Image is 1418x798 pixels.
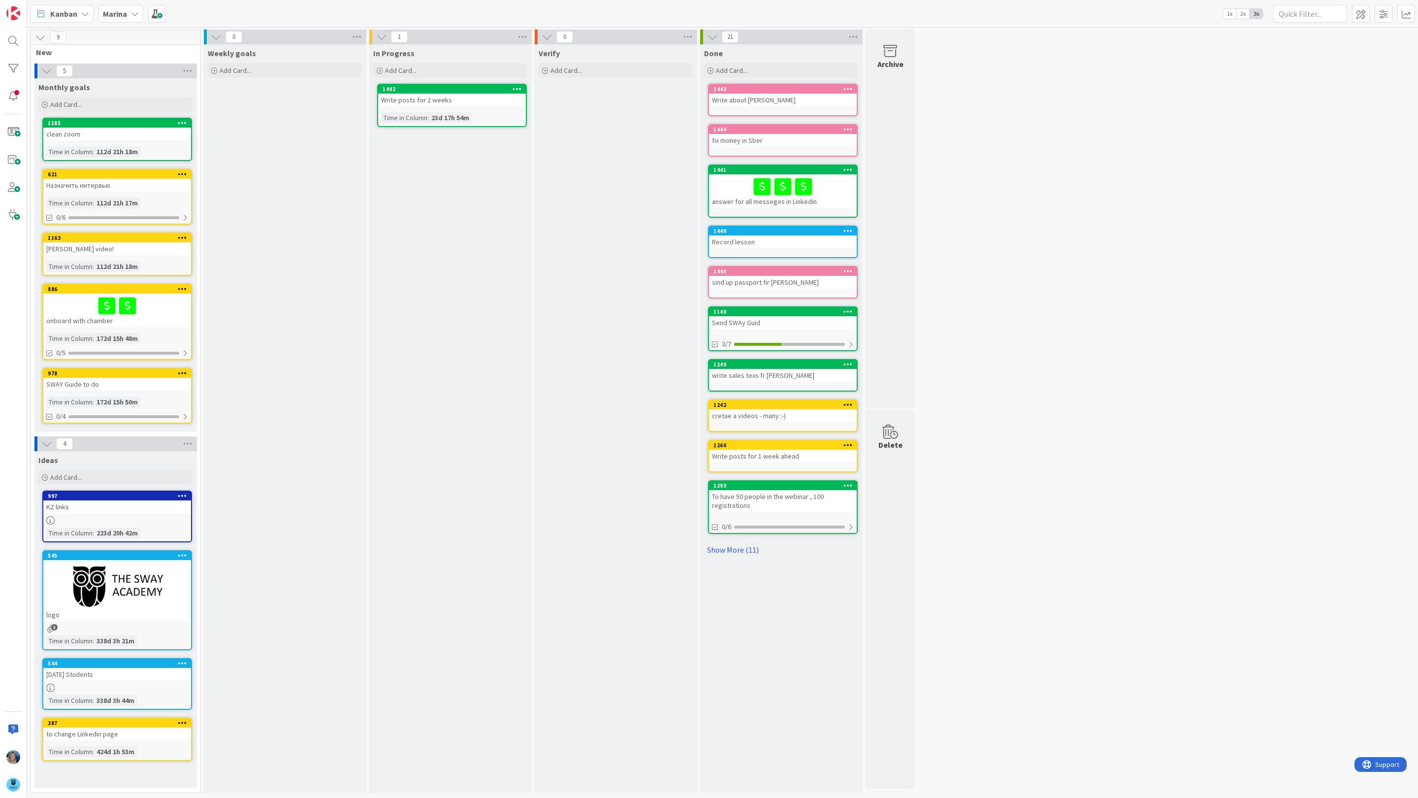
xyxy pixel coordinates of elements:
[709,134,857,147] div: fix money in Sber
[42,491,192,542] a: 997KZ linksTime in Column:223d 20h 42m
[46,333,93,344] div: Time in Column
[378,85,526,106] div: 1442Write posts for 2 weeks
[708,480,858,534] a: 1293To have 50 people in the webinar , 100 registrations0/6
[46,397,93,407] div: Time in Column
[43,285,191,294] div: 886
[50,100,82,109] span: Add Card...
[713,126,857,133] div: 1444
[93,146,94,157] span: :
[1250,9,1263,19] span: 3x
[94,635,137,646] div: 338d 3h 21m
[94,198,140,208] div: 112d 21h 17m
[226,31,242,43] span: 0
[373,48,415,58] span: In Progress
[43,551,191,560] div: 545
[42,233,192,276] a: 1163[PERSON_NAME] video!Time in Column:112d 21h 18m
[48,493,191,499] div: 997
[713,482,857,489] div: 1293
[709,267,857,276] div: 1445
[709,316,857,329] div: Send SWAy Guid
[722,522,731,532] span: 0/6
[708,165,858,218] a: 1441answer for all messeges in Linkedin
[383,86,526,93] div: 1442
[93,397,94,407] span: :
[708,266,858,299] a: 1445sind up passport fir [PERSON_NAME]
[46,695,93,706] div: Time in Column
[43,119,191,128] div: 1185
[709,369,857,382] div: write sales texs fr [PERSON_NAME]
[722,339,731,349] span: 3/7
[93,635,94,646] span: :
[50,8,77,20] span: Kanban
[713,228,857,234] div: 1440
[378,85,526,94] div: 1442
[713,361,857,368] div: 1240
[43,492,191,513] div: 997KZ links
[708,226,858,258] a: 1440Record lesson
[43,492,191,500] div: 997
[709,481,857,512] div: 1293To have 50 people in the webinar , 100 registrations
[713,166,857,173] div: 1441
[43,728,191,740] div: to change Linkedin page
[43,285,191,327] div: 886onboard with chamber
[48,370,191,377] div: 978
[56,411,65,422] span: 0/4
[709,360,857,382] div: 1240write sales texs fr [PERSON_NAME]
[713,86,857,93] div: 1443
[42,368,192,424] a: 978SWAY Guide to doTime in Column:172d 15h 50m0/4
[50,473,82,482] span: Add Card...
[708,359,858,392] a: 1240write sales texs fr [PERSON_NAME]
[43,369,191,391] div: 978SWAY Guide to do
[43,170,191,192] div: 621Назначить интервью
[708,124,858,157] a: 1444fix money in Sber
[48,720,191,727] div: 387
[43,719,191,740] div: 387to change Linkedin page
[43,119,191,140] div: 1185clean zoom
[709,409,857,422] div: cretae a videos - many :-)
[220,66,251,75] span: Add Card...
[1223,9,1236,19] span: 1x
[42,118,192,161] a: 1185clean zoomTime in Column:112d 21h 18m
[43,500,191,513] div: KZ links
[43,551,191,621] div: 545logo
[56,65,73,77] span: 5
[709,227,857,235] div: 1440
[709,441,857,450] div: 1260
[377,84,527,127] a: 1442Write posts for 2 weeksTime in Column:23d 17h 54m
[36,47,188,57] span: New
[43,233,191,255] div: 1163[PERSON_NAME] video!
[709,441,857,463] div: 1260Write posts for 1 week ahead
[50,32,66,43] span: 9
[6,778,20,792] img: avatar
[713,442,857,449] div: 1260
[709,267,857,289] div: 1445sind up passport fir [PERSON_NAME]
[709,85,857,94] div: 1443
[713,308,857,315] div: 1140
[43,369,191,378] div: 978
[46,635,93,646] div: Time in Column
[539,48,560,58] span: Verify
[709,400,857,422] div: 1242cretae a videos - many :-)
[46,746,93,757] div: Time in Column
[43,170,191,179] div: 621
[48,234,191,241] div: 1163
[43,242,191,255] div: [PERSON_NAME] video!
[43,233,191,242] div: 1163
[56,438,73,450] span: 4
[43,608,191,621] div: logo
[46,146,93,157] div: Time in Column
[709,360,857,369] div: 1240
[709,227,857,248] div: 1440Record lesson
[381,112,427,123] div: Time in Column
[94,746,137,757] div: 424d 1h 53m
[48,171,191,178] div: 621
[704,48,723,58] span: Done
[391,31,408,43] span: 1
[94,333,140,344] div: 172d 15h 48m
[709,307,857,316] div: 1140
[1236,9,1250,19] span: 2x
[42,169,192,225] a: 621Назначить интервьюTime in Column:112d 21h 17m0/6
[42,658,192,710] a: 544[DATE] StudentsTime in Column:338d 3h 44m
[708,440,858,472] a: 1260Write posts for 1 week ahead
[208,48,256,58] span: Weekly goals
